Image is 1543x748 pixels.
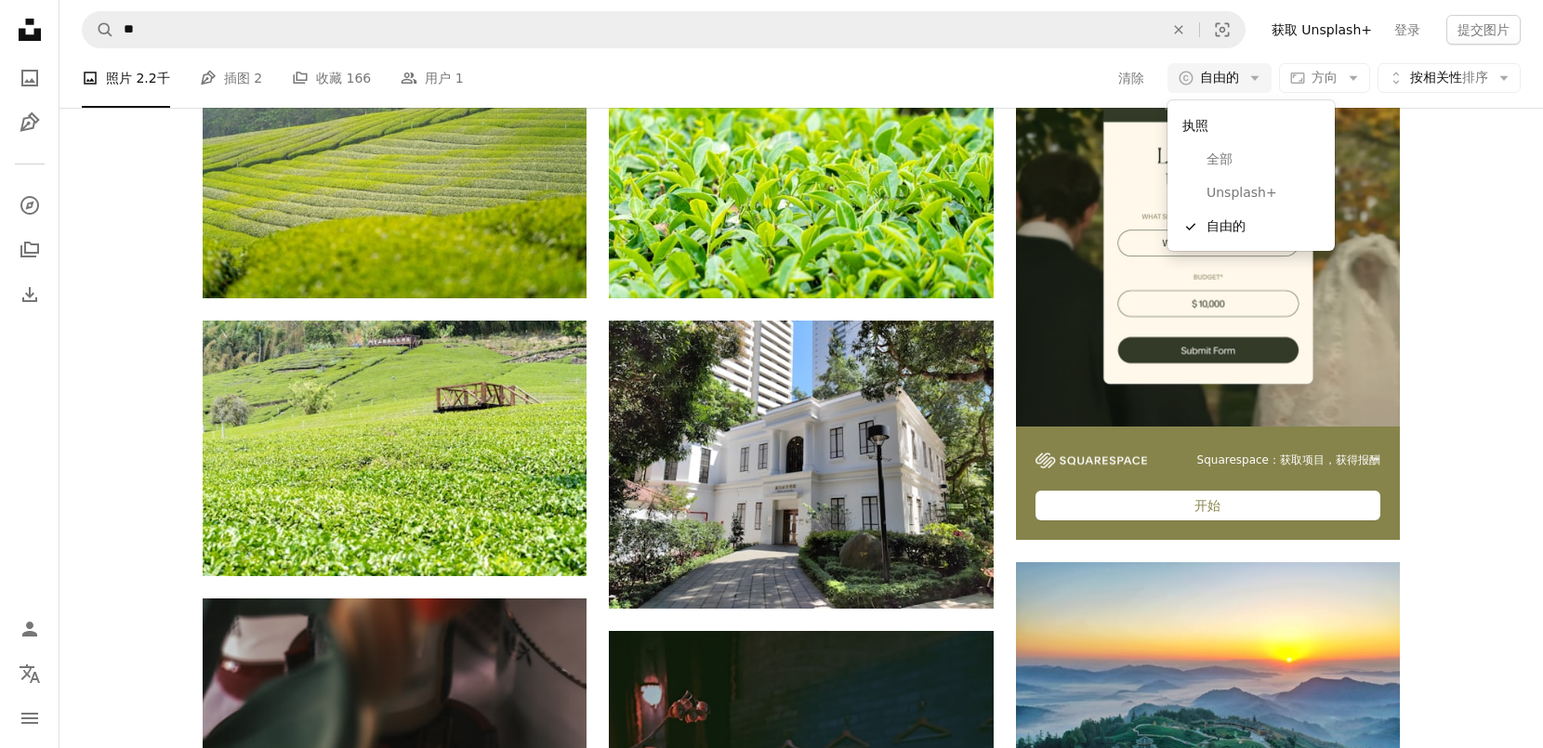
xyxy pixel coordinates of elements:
div: 自由的 [1167,100,1335,251]
font: 自由的 [1200,70,1239,85]
button: 自由的 [1167,63,1272,93]
font: Unsplash+ [1207,185,1277,200]
font: 自由的 [1207,218,1246,233]
font: 全部 [1207,151,1233,166]
font: 执照 [1182,118,1208,133]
